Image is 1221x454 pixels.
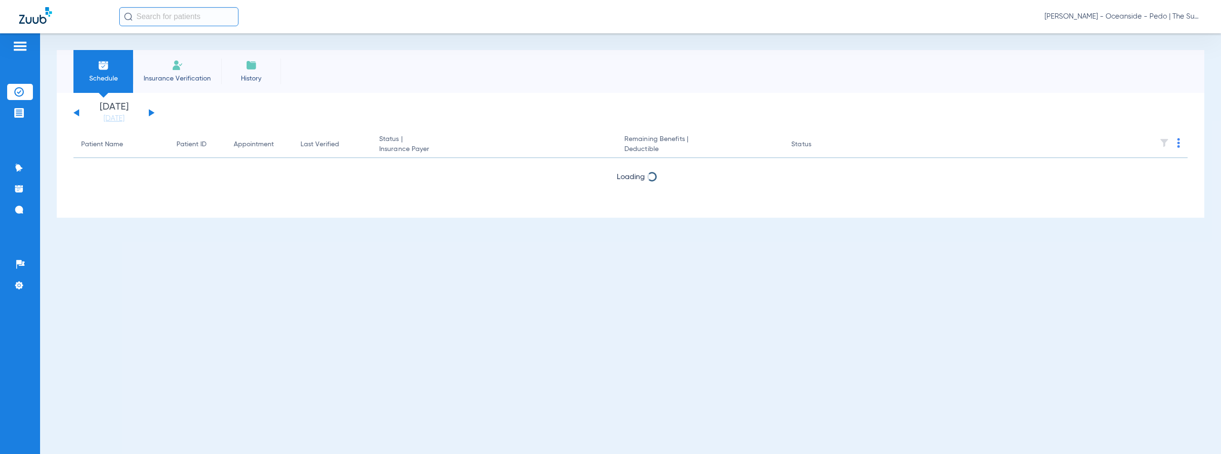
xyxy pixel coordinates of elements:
[1045,12,1202,21] span: [PERSON_NAME] - Oceanside - Pedo | The Super Dentists
[85,114,143,123] a: [DATE]
[19,7,52,24] img: Zuub Logo
[176,140,218,150] div: Patient ID
[372,131,617,158] th: Status |
[81,140,161,150] div: Patient Name
[81,74,126,83] span: Schedule
[379,144,609,154] span: Insurance Payer
[124,12,133,21] img: Search Icon
[234,140,274,150] div: Appointment
[12,40,28,52] img: hamburger-icon
[617,173,645,181] span: Loading
[624,144,776,154] span: Deductible
[300,140,339,150] div: Last Verified
[234,140,285,150] div: Appointment
[81,140,123,150] div: Patient Name
[176,140,207,150] div: Patient ID
[172,60,183,71] img: Manual Insurance Verification
[1177,138,1180,148] img: group-dot-blue.svg
[228,74,274,83] span: History
[98,60,109,71] img: Schedule
[1159,138,1169,148] img: filter.svg
[85,102,143,123] li: [DATE]
[617,131,784,158] th: Remaining Benefits |
[246,60,257,71] img: History
[140,74,214,83] span: Insurance Verification
[784,131,848,158] th: Status
[300,140,364,150] div: Last Verified
[119,7,238,26] input: Search for patients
